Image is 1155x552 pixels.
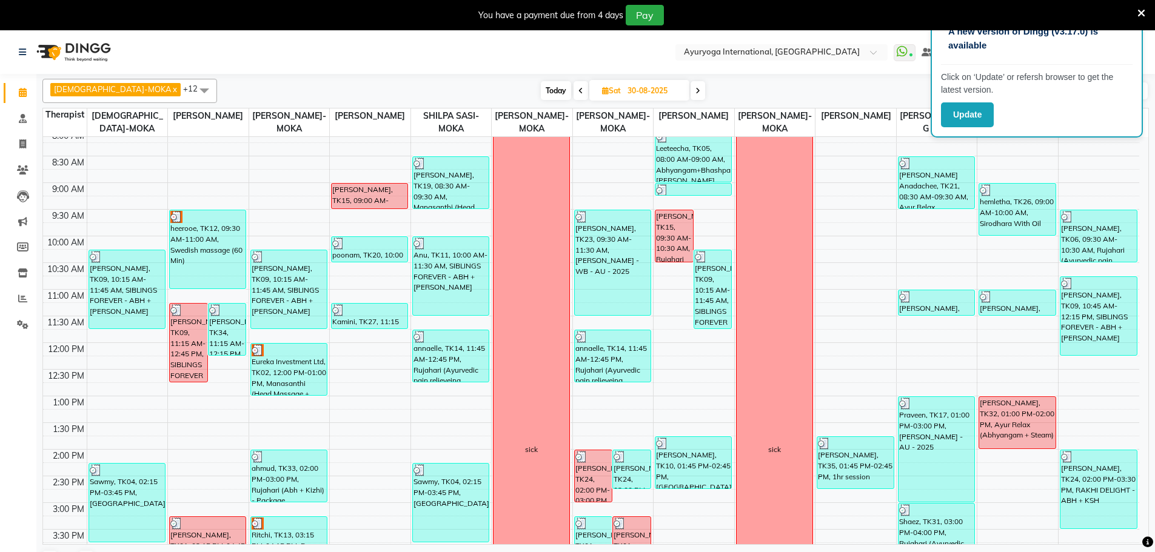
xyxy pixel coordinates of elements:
input: 2025-08-30 [624,82,685,100]
div: 11:00 AM [45,290,87,302]
span: [DEMOGRAPHIC_DATA]-MOKA [87,108,168,136]
div: 1:30 PM [50,423,87,436]
div: 10:30 AM [45,263,87,276]
div: [PERSON_NAME], TK24, 02:00 PM-03:30 PM, RAKHI DELIGHT - ABH + KSH [1060,450,1137,528]
div: Leeteecha, TK05, 09:00 AM-09:15 AM, Virechanam [655,184,731,195]
div: [PERSON_NAME], TK34, 11:15 AM-12:15 PM, Deep tissue massage [209,304,246,355]
div: Praveen, TK17, 01:00 PM-03:00 PM, [PERSON_NAME] - AU - 2025 [899,397,974,502]
div: 11:30 AM [45,316,87,329]
div: [PERSON_NAME] Anadachee, TK21, 08:30 AM-09:30 AM, Ayur Relax (Abhyangam + Steam) [899,157,974,208]
div: 9:30 AM [50,210,87,222]
div: 3:00 PM [50,503,87,516]
div: 8:30 AM [50,156,87,169]
div: [PERSON_NAME], TK25, 11:00 AM-11:30 AM, Siroabhyangam -Head, Shoulder & Back [979,290,1055,315]
div: 2:30 PM [50,476,87,489]
div: [PERSON_NAME], TK09, 10:15 AM-11:45 AM, SIBLINGS FOREVER - ABH + [PERSON_NAME] [694,250,732,328]
div: [PERSON_NAME], TK06, 09:30 AM-10:30 AM, Rujahari (Ayurvedic pain relieveing massage) [1060,210,1137,262]
div: ahmud, TK33, 02:00 PM-03:00 PM, Rujahari (Abh + Kizhi) - Package [251,450,327,502]
div: heerooe, TK12, 09:30 AM-11:00 AM, Swedish massage (60 Min) [170,210,246,288]
div: 1:00 PM [50,396,87,409]
div: sick [525,444,538,455]
div: [PERSON_NAME], TK24, 02:00 PM-02:45 PM, Abhyangam Wellness Massage [613,450,651,488]
div: [PERSON_NAME], TK15, 09:00 AM-09:30 AM, Consultation with [PERSON_NAME] at [GEOGRAPHIC_DATA] [332,184,407,208]
div: [PERSON_NAME], TK24, 02:00 PM-03:00 PM, Rujahari (Ayurvedic pain relieveing massage) [575,450,612,502]
p: A new version of Dingg (v3.17.0) is available [948,25,1125,52]
span: Today [541,81,571,100]
div: You have a payment due from 4 days [478,9,623,22]
div: Leeteecha, TK05, 08:00 AM-09:00 AM, Abhyangam+Bhashpa [PERSON_NAME](Without Oil) [655,130,731,182]
div: 12:00 PM [45,343,87,356]
div: [PERSON_NAME], TK15, 09:30 AM-10:30 AM, Rujahari (Ayurvedic pain relieveing massage) [655,210,693,262]
img: logo [31,35,114,69]
div: 2:00 PM [50,450,87,462]
span: [PERSON_NAME] [330,108,410,124]
div: [PERSON_NAME], TK09, 11:15 AM-12:45 PM, SIBLINGS FOREVER - ABH + [PERSON_NAME] [170,304,207,382]
div: hemletha, TK26, 09:00 AM-10:00 AM, Sirodhara With Oil [979,184,1055,235]
div: Therapist [43,108,87,121]
div: Anu, TK11, 10:00 AM-11:30 AM, SIBLINGS FOREVER - ABH + [PERSON_NAME] [413,237,489,315]
span: +12 [183,84,207,93]
div: 3:30 PM [50,530,87,542]
p: Click on ‘Update’ or refersh browser to get the latest version. [941,71,1133,96]
span: [PERSON_NAME] [168,108,249,124]
span: [PERSON_NAME]-MOKA [735,108,815,136]
span: SHILPA SASI-MOKA [411,108,492,136]
div: [PERSON_NAME], TK10, 01:45 PM-02:45 PM, [GEOGRAPHIC_DATA] facial [655,437,731,488]
div: [PERSON_NAME], TK09, 10:15 AM-11:45 AM, SIBLINGS FOREVER - ABH + [PERSON_NAME] [251,250,327,328]
div: [PERSON_NAME], TK19, 08:30 AM-09:30 AM, Manasanthi (Head Massage + [GEOGRAPHIC_DATA]) - Package [413,157,489,208]
span: Sat [599,86,624,95]
span: [PERSON_NAME]-G BAIE [897,108,977,136]
span: [PERSON_NAME]-MOKA [492,108,572,136]
div: annaelle, TK14, 11:45 AM-12:45 PM, Rujahari (Ayurvedic pain relieveing massage) [413,330,489,382]
div: [PERSON_NAME], TK35, 01:45 PM-02:45 PM, 1hr session [817,437,893,488]
div: Kamini, TK27, 11:15 AM-11:45 AM, Consultation with [PERSON_NAME] at [GEOGRAPHIC_DATA] [332,304,407,328]
div: poonam, TK20, 10:00 AM-10:30 AM, Consultation with [PERSON_NAME] at [GEOGRAPHIC_DATA] [332,237,407,262]
div: sick [768,444,781,455]
div: [PERSON_NAME], TK23, 09:30 AM-11:30 AM, [PERSON_NAME] - WB - AU - 2025 [575,210,651,315]
div: annaelle, TK14, 11:45 AM-12:45 PM, Rujahari (Ayurvedic pain relieveing massage) [575,330,651,382]
div: Sawmy, TK04, 02:15 PM-03:45 PM, [GEOGRAPHIC_DATA] [413,464,489,542]
span: [PERSON_NAME]-MOKA [249,108,330,136]
div: [PERSON_NAME], TK25, 11:00 AM-11:30 AM, Siroabhyangam -Head, Shoulder & Back [899,290,974,315]
span: [PERSON_NAME]-MOKA [573,108,654,136]
div: [PERSON_NAME], TK09, 10:45 AM-12:15 PM, SIBLINGS FOREVER - ABH + [PERSON_NAME] [1060,277,1137,355]
span: [DEMOGRAPHIC_DATA]-MOKA [54,84,172,94]
span: [PERSON_NAME] [815,108,896,124]
div: 12:30 PM [45,370,87,382]
button: Update [941,102,994,127]
div: Sawmy, TK04, 02:15 PM-03:45 PM, [GEOGRAPHIC_DATA] [89,464,165,542]
button: Pay [626,5,664,25]
span: [PERSON_NAME] [654,108,734,124]
a: x [172,84,177,94]
div: 9:00 AM [50,183,87,196]
div: Eureka Investment Ltd, TK02, 12:00 PM-01:00 PM, Manasanthi (Head Massage + Ksheeradhara) - Package [251,344,327,395]
div: [PERSON_NAME], TK32, 01:00 PM-02:00 PM, Ayur Relax (Abhyangam + Steam) [979,397,1055,448]
div: [PERSON_NAME], TK09, 10:15 AM-11:45 AM, SIBLINGS FOREVER - ABH + [PERSON_NAME] [89,250,165,328]
div: 10:00 AM [45,236,87,249]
